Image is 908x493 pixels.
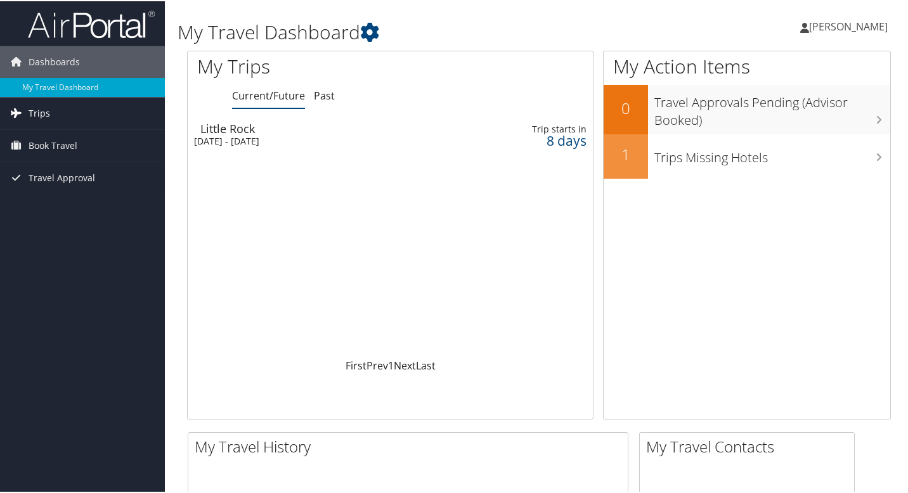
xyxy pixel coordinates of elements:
[800,6,900,44] a: [PERSON_NAME]
[654,141,890,165] h3: Trips Missing Hotels
[604,52,890,79] h1: My Action Items
[604,96,648,118] h2: 0
[654,86,890,128] h3: Travel Approvals Pending (Advisor Booked)
[195,435,628,456] h2: My Travel History
[29,45,80,77] span: Dashboards
[28,8,155,38] img: airportal-logo.png
[29,96,50,128] span: Trips
[604,143,648,164] h2: 1
[314,87,335,101] a: Past
[416,357,436,371] a: Last
[200,122,460,133] div: Little Rock
[394,357,416,371] a: Next
[388,357,394,371] a: 1
[366,357,388,371] a: Prev
[604,84,890,132] a: 0Travel Approvals Pending (Advisor Booked)
[604,133,890,177] a: 1Trips Missing Hotels
[197,52,415,79] h1: My Trips
[29,161,95,193] span: Travel Approval
[809,18,888,32] span: [PERSON_NAME]
[178,18,659,44] h1: My Travel Dashboard
[232,87,305,101] a: Current/Future
[346,357,366,371] a: First
[194,134,453,146] div: [DATE] - [DATE]
[29,129,77,160] span: Book Travel
[499,122,587,134] div: Trip starts in
[646,435,854,456] h2: My Travel Contacts
[499,134,587,145] div: 8 days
